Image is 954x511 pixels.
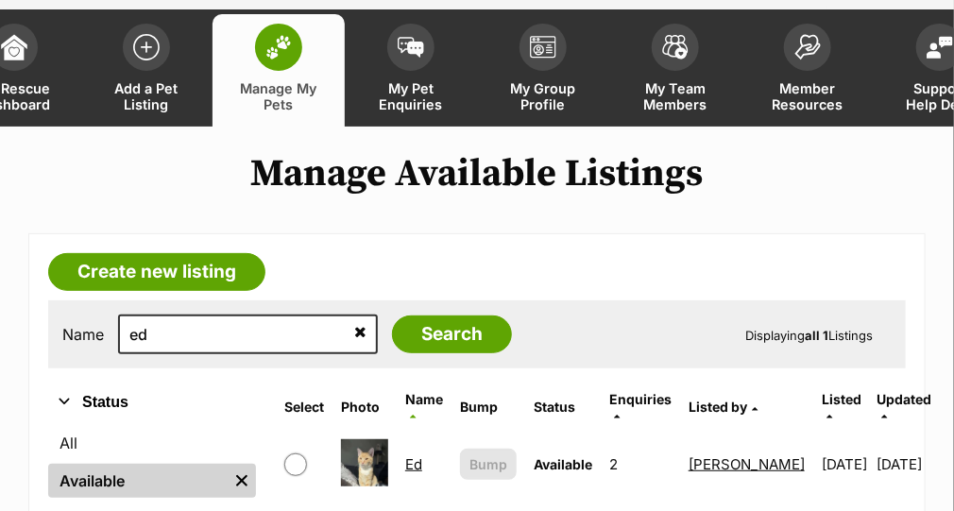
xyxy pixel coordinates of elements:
span: Name [405,391,443,407]
td: 2 [602,432,679,497]
span: My Team Members [633,80,718,112]
a: My Team Members [609,14,741,127]
th: Select [277,384,332,430]
span: translation missing: en.admin.listings.index.attributes.enquiries [609,391,672,407]
label: Name [62,326,104,343]
a: Add a Pet Listing [80,14,213,127]
span: My Pet Enquiries [368,80,453,112]
img: pet-enquiries-icon-7e3ad2cf08bfb03b45e93fb7055b45f3efa6380592205ae92323e6603595dc1f.svg [398,37,424,58]
span: Displaying Listings [745,328,873,343]
span: Available [534,456,592,472]
span: Member Resources [765,80,850,112]
a: Remove filter [228,464,256,498]
span: Listed by [689,399,747,415]
strong: all 1 [805,328,828,343]
a: Available [48,464,228,498]
a: Create new listing [48,253,265,291]
span: Add a Pet Listing [104,80,189,112]
a: All [48,426,256,460]
img: help-desk-icon-fdf02630f3aa405de69fd3d07c3f3aa587a6932b1a1747fa1d2bba05be0121f9.svg [927,36,953,59]
img: manage-my-pets-icon-02211641906a0b7f246fdf0571729dbe1e7629f14944591b6c1af311fb30b64b.svg [265,35,292,60]
span: Listed [822,391,861,407]
img: dashboard-icon-eb2f2d2d3e046f16d808141f083e7271f6b2e854fb5c12c21221c1fb7104beca.svg [1,34,27,60]
a: Name [405,391,443,422]
span: Manage My Pets [236,80,321,112]
a: My Pet Enquiries [345,14,477,127]
th: Photo [333,384,396,430]
img: group-profile-icon-3fa3cf56718a62981997c0bc7e787c4b2cf8bcc04b72c1350f741eb67cf2f40e.svg [530,36,556,59]
button: Status [48,390,256,415]
th: Status [526,384,600,430]
th: Bump [452,384,524,430]
td: [DATE] [877,432,931,497]
td: [DATE] [814,432,875,497]
a: Listed by [689,399,758,415]
a: Member Resources [741,14,874,127]
span: My Group Profile [501,80,586,112]
a: My Group Profile [477,14,609,127]
img: add-pet-listing-icon-0afa8454b4691262ce3f59096e99ab1cd57d4a30225e0717b998d2c9b9846f56.svg [133,34,160,60]
span: Bump [469,454,507,474]
a: Ed [405,455,422,473]
input: Search [392,315,512,353]
a: Manage My Pets [213,14,345,127]
a: Listed [822,391,861,422]
span: Updated [877,391,931,407]
a: Enquiries [609,391,672,422]
button: Bump [460,449,517,480]
img: team-members-icon-5396bd8760b3fe7c0b43da4ab00e1e3bb1a5d9ba89233759b79545d2d3fc5d0d.svg [662,35,689,60]
img: member-resources-icon-8e73f808a243e03378d46382f2149f9095a855e16c252ad45f914b54edf8863c.svg [794,34,821,60]
a: Updated [877,391,931,422]
a: [PERSON_NAME] [689,455,805,473]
